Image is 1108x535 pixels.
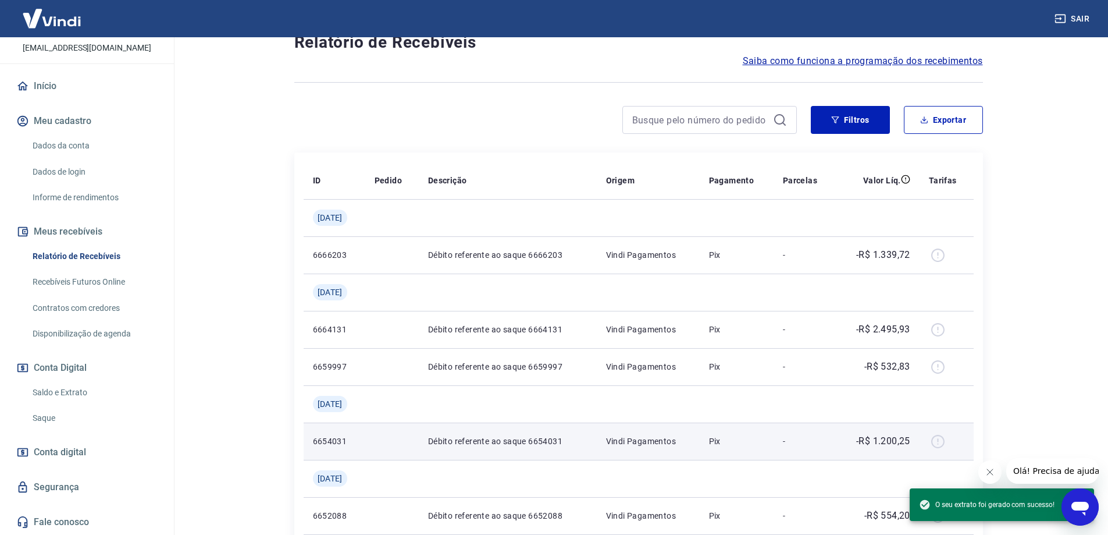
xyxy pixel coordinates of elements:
[428,510,587,522] p: Débito referente ao saque 6652088
[14,73,160,99] a: Início
[313,435,356,447] p: 6654031
[811,106,890,134] button: Filtros
[28,134,160,158] a: Dados da conta
[318,398,343,410] span: [DATE]
[606,361,690,373] p: Vindi Pagamentos
[856,434,910,448] p: -R$ 1.200,25
[863,175,901,186] p: Valor Líq.
[28,322,160,346] a: Disponibilização de agenda
[428,324,587,335] p: Débito referente ao saque 6664131
[14,509,160,535] a: Fale conosco
[919,499,1054,511] span: O seu extrato foi gerado com sucesso!
[28,160,160,184] a: Dados de login
[40,25,133,37] p: [PERSON_NAME]
[14,1,90,36] img: Vindi
[743,54,983,68] a: Saiba como funciona a programação dos recebimentos
[23,42,151,54] p: [EMAIL_ADDRESS][DOMAIN_NAME]
[783,175,817,186] p: Parcelas
[709,249,764,261] p: Pix
[1061,488,1099,526] iframe: Botão para abrir a janela de mensagens
[606,510,690,522] p: Vindi Pagamentos
[606,249,690,261] p: Vindi Pagamentos
[783,361,826,373] p: -
[14,219,160,245] button: Meus recebíveis
[606,324,690,335] p: Vindi Pagamentos
[978,460,1002,484] iframe: Fechar mensagem
[783,249,826,261] p: -
[709,361,764,373] p: Pix
[34,444,86,460] span: Conta digital
[14,108,160,134] button: Meu cadastro
[864,509,910,523] p: -R$ 554,20
[709,435,764,447] p: Pix
[904,106,983,134] button: Exportar
[28,245,160,268] a: Relatório de Recebíveis
[294,31,983,54] h4: Relatório de Recebíveis
[606,175,635,186] p: Origem
[14,355,160,381] button: Conta Digital
[14,440,160,465] a: Conta digital
[313,324,356,335] p: 6664131
[709,175,754,186] p: Pagamento
[375,175,402,186] p: Pedido
[428,435,587,447] p: Débito referente ao saque 6654031
[929,175,957,186] p: Tarifas
[313,361,356,373] p: 6659997
[632,111,768,129] input: Busque pelo número do pedido
[28,186,160,210] a: Informe de rendimentos
[783,324,826,335] p: -
[783,435,826,447] p: -
[1052,8,1094,30] button: Sair
[28,381,160,405] a: Saldo e Extrato
[428,175,467,186] p: Descrição
[864,360,910,374] p: -R$ 532,83
[28,406,160,430] a: Saque
[7,8,98,17] span: Olá! Precisa de ajuda?
[28,296,160,320] a: Contratos com credores
[313,510,356,522] p: 6652088
[709,324,764,335] p: Pix
[318,473,343,484] span: [DATE]
[783,510,826,522] p: -
[709,510,764,522] p: Pix
[313,249,356,261] p: 6666203
[856,323,910,336] p: -R$ 2.495,93
[856,248,910,262] p: -R$ 1.339,72
[606,435,690,447] p: Vindi Pagamentos
[28,270,160,294] a: Recebíveis Futuros Online
[318,212,343,224] span: [DATE]
[1006,458,1099,484] iframe: Mensagem da empresa
[428,361,587,373] p: Débito referente ao saque 6659997
[318,286,343,298] span: [DATE]
[313,175,321,186] p: ID
[428,249,587,261] p: Débito referente ao saque 6666203
[14,474,160,500] a: Segurança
